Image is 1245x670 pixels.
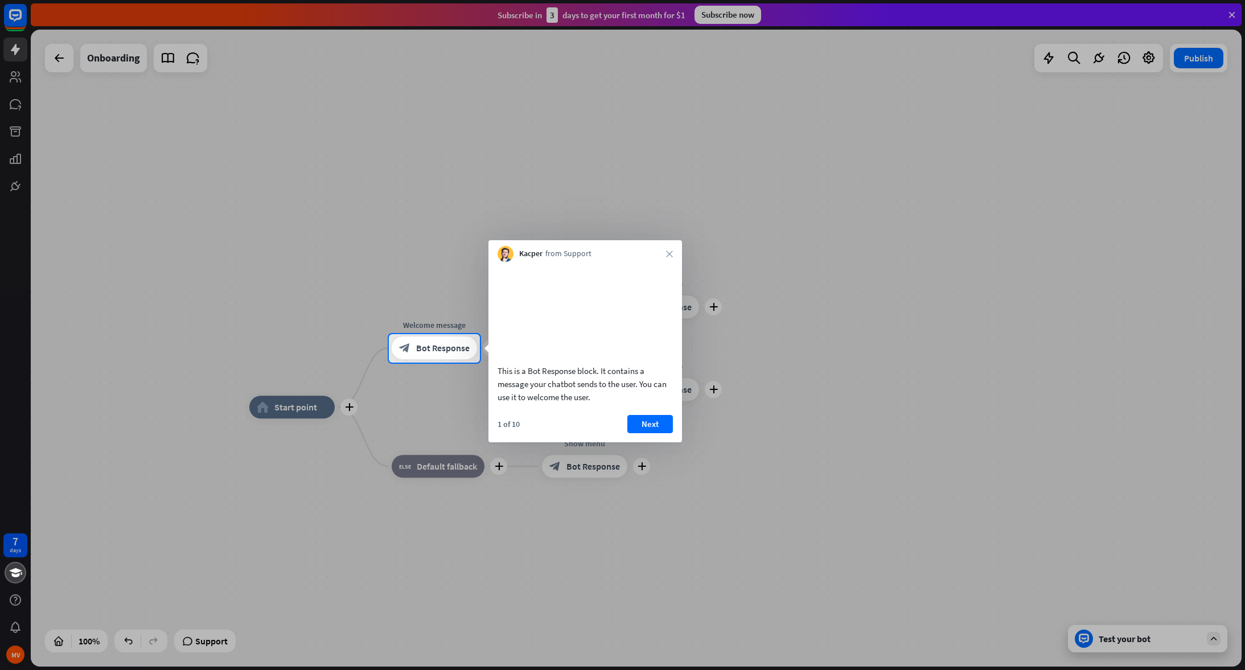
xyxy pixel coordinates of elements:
button: Open LiveChat chat widget [9,5,43,39]
span: Kacper [519,248,543,260]
div: 1 of 10 [498,419,520,429]
span: Bot Response [416,343,470,354]
i: block_bot_response [399,343,410,354]
i: close [666,250,673,257]
span: from Support [545,248,591,260]
button: Next [627,415,673,433]
div: This is a Bot Response block. It contains a message your chatbot sends to the user. You can use i... [498,364,673,404]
